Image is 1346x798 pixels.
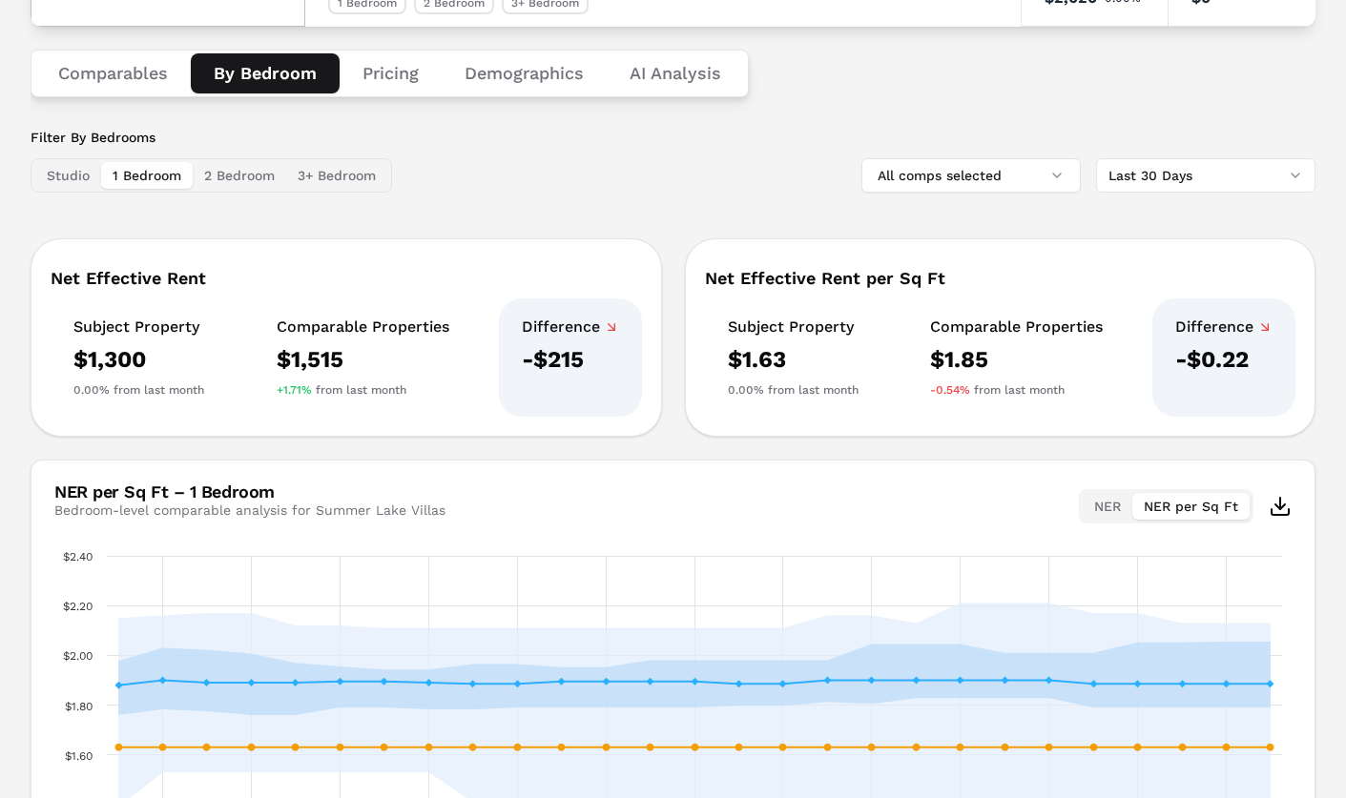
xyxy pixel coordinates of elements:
[603,744,611,751] path: Friday, 22 Aug 2025, 1.63. Summer Lake Villas - 1 Bedroom.
[558,678,566,685] path: Thursday, 21 Aug 2025, 1.895. Comps Set 1 Bedroom Average.
[728,382,764,398] span: 0.00%
[115,744,1274,751] g: Summer Lake Villas - 1 Bedroom, series 1 of 4. Line with 27 data points.
[54,501,445,520] div: Bedroom-level comparable analysis for Summer Lake Villas
[824,744,832,751] path: Wednesday, 27 Aug 2025, 1.63. Summer Lake Villas - 1 Bedroom.
[277,382,449,398] div: from last month
[1083,493,1132,520] button: NER
[248,679,256,686] path: Thursday, 14 Aug 2025, 1.89. Comps Set 1 Bedroom Average.
[191,53,340,93] button: By Bedroom
[292,679,300,686] path: Friday, 15 Aug 2025, 1.89. Comps Set 1 Bedroom Average.
[115,744,123,751] path: Monday, 11 Aug 2025, 1.63. Summer Lake Villas - 1 Bedroom.
[1046,744,1053,751] path: Monday, 1 Sep 2025, 1.63. Summer Lake Villas - 1 Bedroom.
[73,382,110,398] span: 0.00%
[193,162,286,189] button: 2 Bedroom
[1175,317,1273,337] div: Difference
[159,744,167,751] path: Tuesday, 12 Aug 2025, 1.63. Summer Lake Villas - 1 Bedroom.
[647,678,654,685] path: Saturday, 23 Aug 2025, 1.895. Comps Set 1 Bedroom Average.
[514,744,522,751] path: Wednesday, 20 Aug 2025, 1.63. Summer Lake Villas - 1 Bedroom.
[1223,744,1231,751] path: Friday, 5 Sep 2025, 1.63. Summer Lake Villas - 1 Bedroom.
[735,680,743,687] path: Monday, 25 Aug 2025, 1.885. Comps Set 1 Bedroom Average.
[957,676,964,684] path: Saturday, 30 Aug 2025, 1.9. Comps Set 1 Bedroom Average.
[1179,744,1187,751] path: Thursday, 4 Sep 2025, 1.63. Summer Lake Villas - 1 Bedroom.
[73,344,204,375] div: $1,300
[286,162,387,189] button: 3+ Bedroom
[1046,676,1053,684] path: Monday, 1 Sep 2025, 1.9. Comps Set 1 Bedroom Average.
[381,744,388,751] path: Sunday, 17 Aug 2025, 1.63. Summer Lake Villas - 1 Bedroom.
[203,679,211,686] path: Wednesday, 13 Aug 2025, 1.89. Comps Set 1 Bedroom Average.
[1090,744,1098,751] path: Tuesday, 2 Sep 2025, 1.63. Summer Lake Villas - 1 Bedroom.
[381,678,388,685] path: Sunday, 17 Aug 2025, 1.895. Comps Set 1 Bedroom Average.
[1175,344,1273,375] div: -$0.22
[735,744,743,751] path: Monday, 25 Aug 2025, 1.63. Summer Lake Villas - 1 Bedroom.
[159,676,167,684] path: Tuesday, 12 Aug 2025, 1.9. Comps Set 1 Bedroom Average.
[337,678,344,685] path: Saturday, 16 Aug 2025, 1.895. Comps Set 1 Bedroom Average.
[1132,493,1250,520] button: NER per Sq Ft
[913,744,921,751] path: Friday, 29 Aug 2025, 1.63. Summer Lake Villas - 1 Bedroom.
[63,649,93,663] text: $2.00
[1002,744,1009,751] path: Sunday, 31 Aug 2025, 1.63. Summer Lake Villas - 1 Bedroom.
[115,676,1274,688] g: Comps Set 1 Bedroom Average, series 2 of 4. Line with 27 data points.
[1179,680,1187,687] path: Thursday, 4 Sep 2025, 1.885. Comps Set 1 Bedroom Average.
[930,344,1103,375] div: $1.85
[779,680,787,687] path: Tuesday, 26 Aug 2025, 1.885. Comps Set 1 Bedroom Average.
[913,676,921,684] path: Friday, 29 Aug 2025, 1.9. Comps Set 1 Bedroom Average.
[442,53,607,93] button: Demographics
[248,744,256,751] path: Thursday, 14 Aug 2025, 1.63. Summer Lake Villas - 1 Bedroom.
[1002,676,1009,684] path: Sunday, 31 Aug 2025, 1.9. Comps Set 1 Bedroom Average.
[1267,680,1274,687] path: Saturday, 6 Sep 2025, 1.885. Comps Set 1 Bedroom Average.
[469,680,477,687] path: Tuesday, 19 Aug 2025, 1.8849999999999998. Comps Set 1 Bedroom Average.
[277,382,312,398] span: +1.71%
[957,744,964,751] path: Saturday, 30 Aug 2025, 1.63. Summer Lake Villas - 1 Bedroom.
[425,679,433,686] path: Monday, 18 Aug 2025, 1.89. Comps Set 1 Bedroom Average.
[522,344,619,375] div: -$215
[514,680,522,687] path: Wednesday, 20 Aug 2025, 1.8849999999999998. Comps Set 1 Bedroom Average.
[115,682,123,689] path: Monday, 11 Aug 2025, 1.88. Comps Set 1 Bedroom Average.
[54,483,445,501] div: NER per Sq Ft – 1 Bedroom
[292,744,300,751] path: Friday, 15 Aug 2025, 1.63. Summer Lake Villas - 1 Bedroom.
[692,678,699,685] path: Sunday, 24 Aug 2025, 1.895. Comps Set 1 Bedroom Average.
[705,270,1296,287] div: Net Effective Rent per Sq Ft
[1134,680,1142,687] path: Wednesday, 3 Sep 2025, 1.885. Comps Set 1 Bedroom Average.
[522,317,619,337] div: Difference
[340,53,442,93] button: Pricing
[65,749,93,763] text: $1.60
[728,317,859,337] div: Subject Property
[1223,680,1231,687] path: Friday, 5 Sep 2025, 1.885. Comps Set 1 Bedroom Average.
[337,744,344,751] path: Saturday, 16 Aug 2025, 1.63. Summer Lake Villas - 1 Bedroom.
[51,270,642,287] div: Net Effective Rent
[35,162,101,189] button: Studio
[469,744,477,751] path: Tuesday, 19 Aug 2025, 1.63. Summer Lake Villas - 1 Bedroom.
[277,317,449,337] div: Comparable Properties
[603,678,611,685] path: Friday, 22 Aug 2025, 1.895. Comps Set 1 Bedroom Average.
[868,676,876,684] path: Thursday, 28 Aug 2025, 1.9. Comps Set 1 Bedroom Average.
[35,53,191,93] button: Comparables
[31,128,392,147] label: Filter By Bedrooms
[1267,744,1274,751] path: Saturday, 6 Sep 2025, 1.63. Summer Lake Villas - 1 Bedroom.
[1090,680,1098,687] path: Tuesday, 2 Sep 2025, 1.885. Comps Set 1 Bedroom Average.
[101,162,193,189] button: 1 Bedroom
[203,744,211,751] path: Wednesday, 13 Aug 2025, 1.63. Summer Lake Villas - 1 Bedroom.
[63,600,93,613] text: $2.20
[868,744,876,751] path: Thursday, 28 Aug 2025, 1.63. Summer Lake Villas - 1 Bedroom.
[425,744,433,751] path: Monday, 18 Aug 2025, 1.63. Summer Lake Villas - 1 Bedroom.
[1134,744,1142,751] path: Wednesday, 3 Sep 2025, 1.63. Summer Lake Villas - 1 Bedroom.
[65,700,93,713] text: $1.80
[73,382,204,398] div: from last month
[73,317,204,337] div: Subject Property
[277,344,449,375] div: $1,515
[930,317,1103,337] div: Comparable Properties
[692,744,699,751] path: Sunday, 24 Aug 2025, 1.63. Summer Lake Villas - 1 Bedroom.
[728,344,859,375] div: $1.63
[647,744,654,751] path: Saturday, 23 Aug 2025, 1.63. Summer Lake Villas - 1 Bedroom.
[63,550,93,563] text: $2.40
[930,382,1103,398] div: from last month
[558,744,566,751] path: Thursday, 21 Aug 2025, 1.63. Summer Lake Villas - 1 Bedroom.
[779,744,787,751] path: Tuesday, 26 Aug 2025, 1.63. Summer Lake Villas - 1 Bedroom.
[824,676,832,684] path: Wednesday, 27 Aug 2025, 1.9. Comps Set 1 Bedroom Average.
[930,382,970,398] span: -0.54%
[607,53,744,93] button: AI Analysis
[728,382,859,398] div: from last month
[861,158,1081,193] button: All comps selected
